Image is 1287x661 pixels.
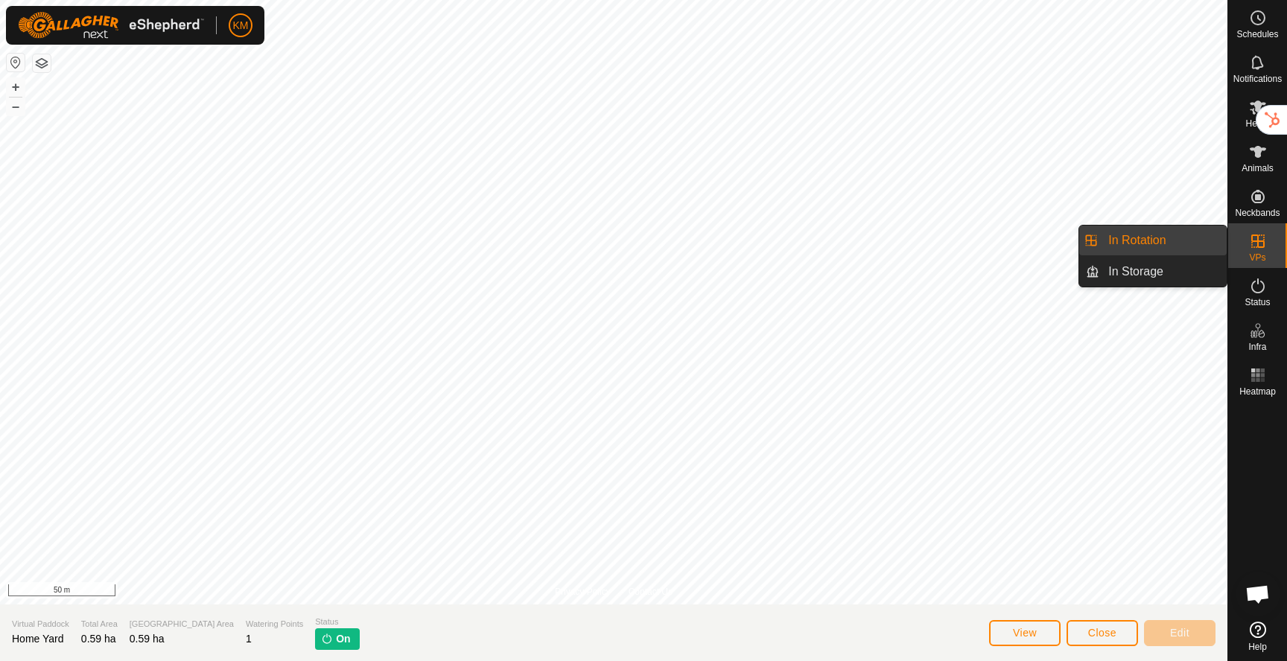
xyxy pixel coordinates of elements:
span: Animals [1242,164,1274,173]
span: Schedules [1236,30,1278,39]
img: turn-on [321,633,333,645]
span: 1 [246,633,252,645]
span: Virtual Paddock [12,618,69,630]
span: In Storage [1108,263,1163,281]
span: Help [1248,642,1267,651]
button: Map Layers [33,54,51,72]
span: KM [233,18,249,33]
span: Notifications [1233,74,1282,83]
span: 0.59 ha [130,633,165,645]
span: 0.59 ha [81,633,116,645]
button: View [989,620,1061,646]
a: Help [1228,616,1287,657]
button: Edit [1144,620,1215,646]
span: View [1013,627,1037,639]
a: In Storage [1099,257,1227,287]
button: – [7,98,25,115]
span: On [336,631,350,647]
span: Edit [1170,627,1189,639]
button: Reset Map [7,54,25,71]
span: Total Area [81,618,118,630]
button: + [7,78,25,96]
span: Status [315,616,359,628]
li: In Storage [1079,257,1227,287]
span: Status [1245,298,1270,307]
a: In Rotation [1099,226,1227,255]
span: In Rotation [1108,231,1166,249]
span: Watering Points [246,618,303,630]
button: Close [1067,620,1138,646]
span: Heatmap [1239,387,1276,396]
span: Herds [1245,119,1269,128]
div: Open chat [1236,572,1280,616]
span: Home Yard [12,633,64,645]
span: Infra [1248,342,1266,351]
span: VPs [1249,253,1265,262]
span: Neckbands [1235,208,1280,217]
span: Close [1088,627,1116,639]
li: In Rotation [1079,226,1227,255]
a: Contact Us [629,585,673,598]
span: [GEOGRAPHIC_DATA] Area [130,618,234,630]
img: Gallagher Logo [18,12,204,39]
a: Privacy Policy [555,585,611,598]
